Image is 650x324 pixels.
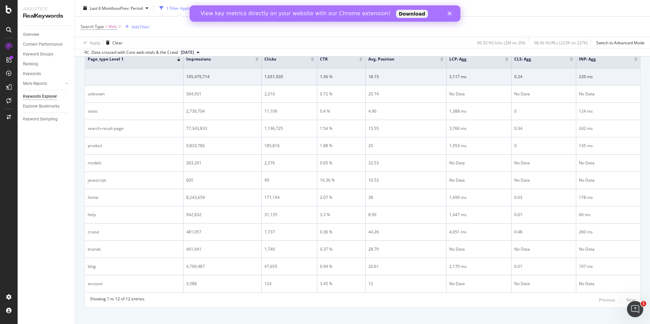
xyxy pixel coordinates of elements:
div: Keywords [23,70,41,77]
div: No Data [514,246,573,252]
div: 12 [368,281,443,287]
div: No Data [449,281,509,287]
div: 18.15 [368,74,443,80]
div: 3,117 ms [449,74,509,80]
div: 0.72 % [320,91,363,97]
div: No Data [579,91,637,97]
div: 363,291 [186,160,259,166]
div: Keyword Groups [23,51,53,58]
div: Apply [90,40,100,45]
div: 26.61 [368,263,443,270]
div: Explorer Bookmarks [23,103,60,110]
div: 461,941 [186,246,259,252]
span: CLS: Agg [514,56,560,62]
div: unknown [88,91,180,97]
div: Next [626,297,635,303]
div: No Data [514,281,573,287]
div: 171,194 [264,194,314,201]
div: 1.56 % [320,74,363,80]
div: 66 ms [579,212,637,218]
div: 11,109 [264,108,314,114]
span: 1 [641,301,646,306]
div: 10.53 [368,177,443,183]
div: 77,343,833 [186,125,259,132]
div: 2,730,704 [186,108,259,114]
div: 8,243,659 [186,194,259,201]
a: Overview [23,31,70,38]
div: Keywords Explorer [23,93,57,100]
div: No Data [579,281,637,287]
div: No Data [514,177,573,183]
div: 2.07 % [320,194,363,201]
div: 1,953 ms [449,143,509,149]
a: Keyword Sampling [23,116,70,123]
div: 107 ms [579,263,637,270]
button: Next [626,296,635,304]
div: 185,816 [264,143,314,149]
div: 4,769,487 [186,263,259,270]
a: Keyword Groups [23,51,70,58]
span: Web [108,22,117,31]
div: No Data [449,91,509,97]
div: Clear [112,40,123,45]
div: 16.36 % [320,177,363,183]
div: times [202,5,208,11]
div: Analytics [23,5,69,12]
div: models [88,160,180,166]
a: Content Performance [23,41,70,48]
a: Explorer Bookmarks [23,103,70,110]
div: 31,135 [264,212,314,218]
div: javascript [88,177,180,183]
button: Last 6 MonthsvsPrev. Period [81,3,151,14]
span: 2025 Sep. 7th [181,49,194,55]
div: 0.36 % [320,229,363,235]
a: More Reports [23,80,63,87]
div: 0.4 % [320,108,363,114]
div: No Data [514,91,573,97]
div: 260 ms [579,229,637,235]
div: 0.24 [514,74,573,80]
div: 942,832 [186,212,259,218]
div: 3,766 ms [449,125,509,132]
div: No Data [579,246,637,252]
div: 8.99 [368,212,443,218]
div: 242 ms [579,125,637,132]
button: Segments [214,3,246,14]
div: No Data [514,160,573,166]
div: 124 [264,281,314,287]
a: Ranking [23,61,70,68]
div: 0.37 % [320,246,363,252]
div: No Data [449,246,509,252]
div: Ranking [23,61,38,68]
div: 0.65 % [320,160,363,166]
div: RealKeywords [23,12,69,20]
div: 304,931 [186,91,259,97]
div: search-result-page [88,125,180,132]
button: Keyword Groups [252,3,295,14]
div: home [88,194,180,201]
div: Previous [599,297,615,303]
div: 0.01 [514,263,573,270]
div: No Data [449,160,509,166]
div: static [88,108,180,114]
div: 3,588 [186,281,259,287]
div: Switch to Advanced Mode [596,40,645,45]
span: Clicks [264,56,301,62]
span: page_type Level 1 [88,56,167,62]
div: 4.96 [368,108,443,114]
div: No Data [449,177,509,183]
button: Switch to Advanced Mode [593,37,645,48]
div: 1,699 ms [449,194,509,201]
div: 47,655 [264,263,314,270]
div: Close [258,6,265,10]
div: 145 ms [579,143,637,149]
div: 1.54 % [320,125,363,132]
div: 38 [368,194,443,201]
button: Previous [599,296,615,304]
div: 1.88 % [320,143,363,149]
button: Apply [81,37,100,48]
iframe: Intercom live chat banner [190,5,460,22]
span: Impressions [186,56,245,62]
button: 1 Filter Applied [157,3,202,14]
